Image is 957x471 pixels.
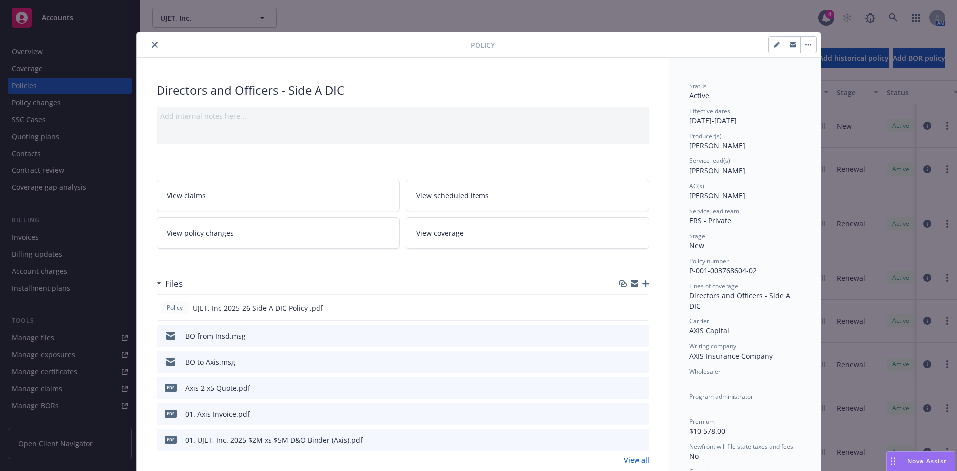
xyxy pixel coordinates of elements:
span: Directors and Officers - Side A DIC [689,291,792,311]
div: [DATE] - [DATE] [689,107,801,126]
button: preview file [636,303,645,313]
span: Effective dates [689,107,730,115]
span: Active [689,91,709,100]
button: Nova Assist [886,451,955,471]
button: download file [621,357,629,367]
a: View all [624,455,649,465]
span: Status [689,82,707,90]
span: View claims [167,190,206,201]
span: View policy changes [167,228,234,238]
button: download file [621,331,629,341]
span: AC(s) [689,182,704,190]
button: download file [620,303,628,313]
span: AXIS Capital [689,326,729,335]
span: ERS - Private [689,216,731,225]
div: Directors and Officers - Side A DIC [157,82,649,99]
h3: Files [165,277,183,290]
button: download file [621,409,629,419]
div: 01. UJET, Inc. 2025 $2M xs $5M D&O Binder (Axis).pdf [185,435,363,445]
span: $10,578.00 [689,426,725,436]
div: BO to Axis.msg [185,357,235,367]
span: pdf [165,410,177,417]
span: Lines of coverage [689,282,738,290]
span: UJET, Inc 2025-26 Side A DIC Policy .pdf [193,303,323,313]
span: Policy [165,303,185,312]
span: Newfront will file state taxes and fees [689,442,793,451]
span: P-001-003768604-02 [689,266,757,275]
span: - [689,401,692,411]
span: View coverage [416,228,464,238]
button: download file [621,435,629,445]
button: preview file [637,357,645,367]
a: View policy changes [157,217,400,249]
span: Policy number [689,257,729,265]
button: preview file [637,435,645,445]
span: [PERSON_NAME] [689,141,745,150]
div: Add internal notes here... [160,111,645,121]
div: Axis 2 x5 Quote.pdf [185,383,250,393]
span: Service lead team [689,207,739,215]
div: Drag to move [887,452,899,471]
span: No [689,451,699,461]
span: Wholesaler [689,367,721,376]
div: 01. Axis Invoice.pdf [185,409,250,419]
span: Producer(s) [689,132,722,140]
span: [PERSON_NAME] [689,191,745,200]
a: View coverage [406,217,649,249]
span: Service lead(s) [689,157,730,165]
div: BO from Insd.msg [185,331,246,341]
span: AXIS Insurance Company [689,351,773,361]
span: Nova Assist [907,457,947,465]
button: close [149,39,160,51]
span: View scheduled items [416,190,489,201]
span: Writing company [689,342,736,350]
span: Stage [689,232,705,240]
span: Program administrator [689,392,753,401]
div: Files [157,277,183,290]
span: pdf [165,436,177,443]
span: Policy [471,40,495,50]
button: download file [621,383,629,393]
span: [PERSON_NAME] [689,166,745,175]
span: New [689,241,704,250]
span: - [689,376,692,386]
button: preview file [637,331,645,341]
span: Premium [689,417,715,426]
span: pdf [165,384,177,391]
button: preview file [637,383,645,393]
span: Carrier [689,317,709,325]
button: preview file [637,409,645,419]
a: View scheduled items [406,180,649,211]
a: View claims [157,180,400,211]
